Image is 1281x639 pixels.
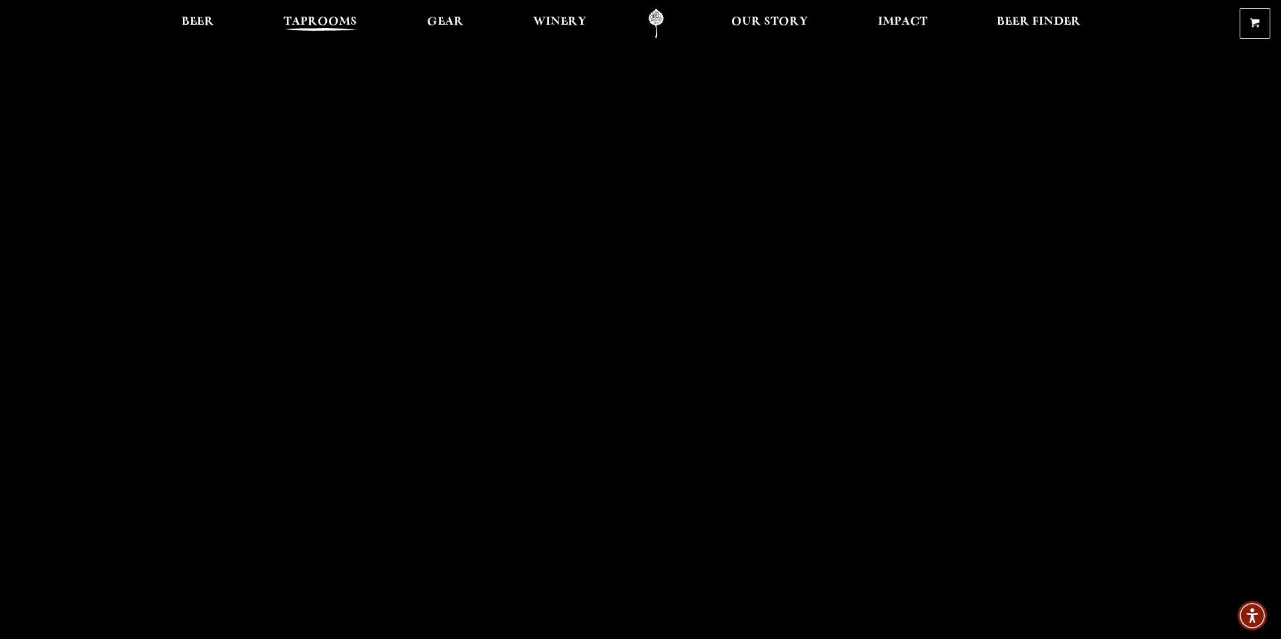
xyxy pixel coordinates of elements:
span: Winery [533,17,586,27]
a: Gear [418,9,472,39]
a: Taprooms [275,9,366,39]
span: Taprooms [284,17,357,27]
a: Odell Home [631,9,681,39]
a: Beer Finder [988,9,1090,39]
span: Beer [181,17,214,27]
span: Beer Finder [997,17,1081,27]
a: Winery [524,9,595,39]
div: Accessibility Menu [1238,601,1267,630]
a: Our Story [723,9,817,39]
a: Impact [869,9,936,39]
span: Our Story [731,17,808,27]
span: Impact [878,17,927,27]
span: Gear [427,17,464,27]
a: Beer [173,9,223,39]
